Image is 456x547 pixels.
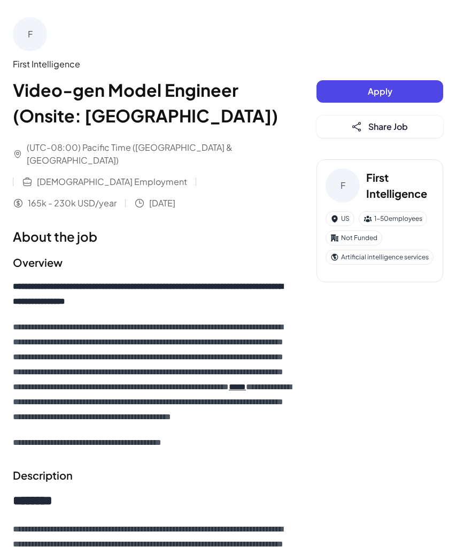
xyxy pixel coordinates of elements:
[326,211,354,226] div: US
[368,121,408,132] span: Share Job
[149,197,175,210] span: [DATE]
[368,86,392,97] span: Apply
[366,170,434,202] h3: First Intelligence
[326,250,434,265] div: Artificial intelligence services
[28,197,117,210] span: 165k - 230k USD/year
[13,58,295,71] div: First Intelligence
[326,230,382,245] div: Not Funded
[13,467,295,483] h2: Description
[13,17,47,51] div: F
[13,77,295,128] h1: Video-gen Model Engineer (Onsite: [GEOGRAPHIC_DATA])
[316,115,443,138] button: Share Job
[13,255,295,271] h2: Overview
[359,211,427,226] div: 1-50 employees
[37,175,187,188] span: [DEMOGRAPHIC_DATA] Employment
[27,141,295,167] span: (UTC-08:00) Pacific Time ([GEOGRAPHIC_DATA] & [GEOGRAPHIC_DATA])
[316,80,443,103] button: Apply
[13,227,295,246] h1: About the job
[326,168,360,203] div: F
